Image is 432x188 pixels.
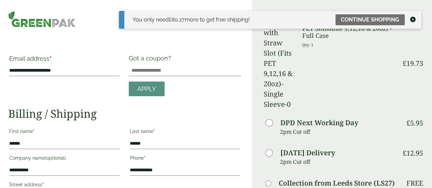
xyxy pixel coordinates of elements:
a: Apply [129,82,165,96]
abbr: required [153,129,155,134]
abbr: required [33,129,34,134]
label: Collection from Leeds Store (LS27) [279,180,395,187]
span: £ [403,148,406,158]
span: £ [169,16,171,23]
label: Phone [130,153,240,165]
h2: Billing / Shipping [8,107,241,120]
div: You only need more to get free shipping! [133,16,250,24]
label: Email address [9,56,120,65]
span: £ [403,59,406,68]
bdi: 5.95 [406,118,423,128]
small: Qty: 1 [302,42,313,47]
bdi: 19.73 [403,59,423,68]
p: Free [406,179,423,187]
abbr: required [42,182,44,187]
span: 80.27 [169,16,185,23]
bdi: 12.95 [403,148,423,158]
span: £ [406,118,410,128]
span: (optional) [45,155,66,161]
label: First name [9,127,120,138]
img: Flat Lid with Straw Slot (Fits PET 9,12,16 & 20oz)-Single Sleeve-0 [264,17,294,110]
abbr: required [144,155,145,161]
label: Last name [130,127,240,138]
p: 2pm Cut off [280,157,398,167]
img: GreenPak Supplies [8,11,75,27]
a: Continue shopping [335,14,405,25]
label: DPD Next Working Day [280,119,358,126]
p: 2pm Cut off [280,127,398,137]
abbr: required [50,55,52,62]
span: Apply [137,85,156,93]
label: Got a coupon? [129,55,174,65]
label: [DATE] Delivery [280,149,335,156]
label: Company name [9,153,120,165]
